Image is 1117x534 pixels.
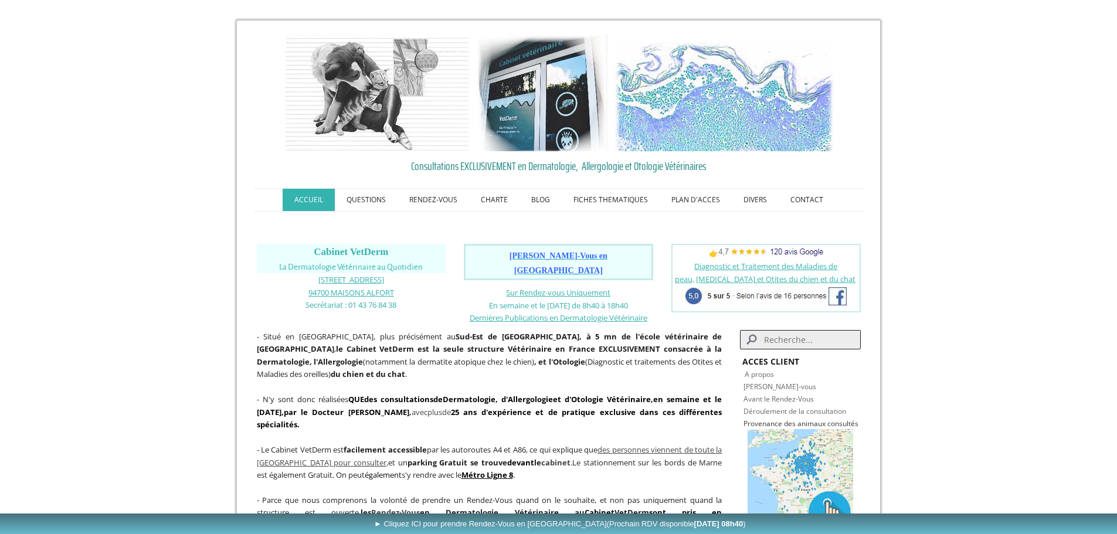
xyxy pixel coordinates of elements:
strong: les [361,507,420,518]
strong: de , d' et d' [381,394,636,404]
strong: ACCES CLIENT [742,356,799,367]
span: La Dermatologie Vétérinaire au Quotidien [279,263,423,271]
span: Secrétariat : 01 43 76 84 38 [305,300,396,310]
span: 👉 [709,248,823,259]
b: , [284,407,412,417]
a: A propos [745,369,774,379]
a: RENDEZ-VOUS [398,189,469,211]
span: - Situé en [GEOGRAPHIC_DATA], plus précisément au , (notamment la dermatite atopique chez le chie... [257,331,722,380]
strong: 25 ans d'expérience et de pratique exclusive dans ces différentes spécialités. [257,407,722,430]
a: Allergologie [508,394,553,404]
span: cabinet [541,457,571,468]
span: - Le Cabinet VetDerm est par les autoroutes A4 et A86, ce qui explique que et un Le stationnement... [257,444,722,480]
strong: le [336,343,343,354]
a: Otologie Vétérin [571,394,636,404]
a: CONTACT [779,189,835,211]
span: en semaine et le [DATE] [257,394,722,417]
span: en Dermatologie Vétérinaire au VetDerm [420,507,649,518]
span: En semaine et le [DATE] de 8h40 à 18h40 [489,300,628,311]
span: plus [427,407,442,417]
a: [STREET_ADDRESS] [318,274,384,285]
a: PLAN D'ACCES [660,189,732,211]
a: ACCUEIL [283,189,335,211]
b: France EXCLUSIVEMENT consacrée à la Dermatologie, l'Allergologie [257,343,722,367]
span: . [571,457,572,468]
span: Rendez-V [371,507,406,518]
span: parking Gratuit se trouve le [408,457,571,468]
strong: des [364,394,377,404]
span: - Parce que nous comprenons la volonté de prendre un Rendez-Vous quand on le souhaite, et non pas... [257,495,722,518]
a: aire [636,394,651,404]
a: Diagnostic et Traitement des Maladies de peau, [675,261,838,284]
a: 94700 MAISONS ALFORT [308,287,394,298]
a: rovenance [748,419,782,428]
a: FICHES THEMATIQUES [562,189,660,211]
a: DIVERS [732,189,779,211]
a: Déroulement de la consultation [743,406,846,416]
span: (Prochain RDV disponible ) [607,519,746,528]
span: . [461,470,515,480]
strong: Sud-Est de [GEOGRAPHIC_DATA], à 5 mn de l'école vétérinaire de [GEOGRAPHIC_DATA] [257,331,722,355]
span: s [416,507,420,518]
span: , [257,444,722,468]
a: QUESTIONS [335,189,398,211]
span: [STREET_ADDRESS] [318,274,384,285]
b: Cabinet VetDerm est la seule structure Vétérinaire en [347,343,566,354]
span: Dernières Publications en Dermatologie Vétérinaire [470,312,647,323]
a: Avant le Rendez-Vous [743,394,814,404]
a: Dernières Publications en Dermatologie Vétérinaire [470,312,647,323]
span: des animaux consultés [784,419,858,428]
b: , et l'Otologie [534,356,585,367]
span: - N'y sont donc réalisées [257,394,722,430]
span: facilement [344,444,386,455]
span: Cabinet [585,507,614,518]
strong: , [651,394,653,404]
a: Métro Ligne 8 [461,470,513,480]
a: Sur Rendez-vous Uniquement [506,287,610,298]
strong: du chien et du chat [331,369,405,379]
span: par le Docteur [PERSON_NAME] [284,407,409,417]
a: [MEDICAL_DATA] et Otites du chien et du chat [696,274,855,284]
span: devant [507,457,534,468]
span: P [743,419,748,428]
a: Consultations EXCLUSIVEMENT en Dermatologie, Allergologie et Otologie Vétérinaires [257,157,861,175]
input: Search [740,330,860,349]
a: BLOG [520,189,562,211]
span: , [281,407,284,417]
span: ► Cliquez ICI pour prendre Rendez-Vous en [GEOGRAPHIC_DATA] [374,519,746,528]
a: consultations [381,394,433,404]
strong: accessible [388,444,427,455]
span: Cabinet VetDerm [314,246,388,257]
a: CHARTE [469,189,520,211]
strong: QUE [348,394,364,404]
span: ou [406,507,416,518]
a: Dermatologie [443,394,495,404]
span: également [365,470,402,480]
b: [DATE] 08h40 [694,519,743,528]
a: des personnes viennent de toute la [GEOGRAPHIC_DATA] pour consulter [257,444,722,468]
span: avec de [257,394,722,430]
a: [PERSON_NAME]-Vous en [GEOGRAPHIC_DATA] [510,252,607,275]
a: [PERSON_NAME]-vous [743,382,816,392]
